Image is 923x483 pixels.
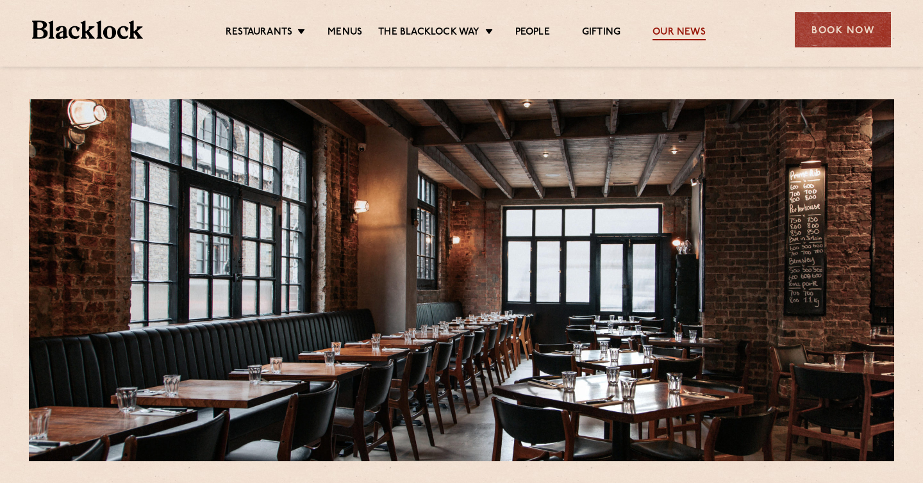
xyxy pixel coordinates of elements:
[653,26,706,40] a: Our News
[795,12,891,47] div: Book Now
[328,26,362,40] a: Menus
[582,26,620,40] a: Gifting
[515,26,550,40] a: People
[226,26,292,40] a: Restaurants
[378,26,479,40] a: The Blacklock Way
[32,20,143,39] img: BL_Textured_Logo-footer-cropped.svg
